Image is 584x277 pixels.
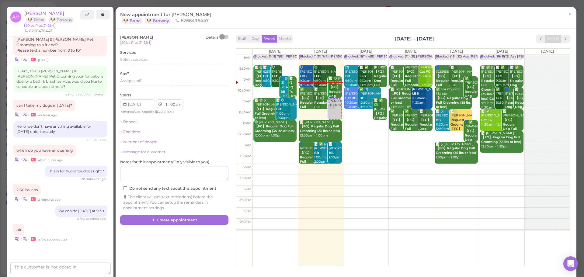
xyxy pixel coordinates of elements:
div: ok [13,224,24,236]
b: Cat FG [419,70,430,74]
h2: [DATE] – [DATE] [395,35,434,42]
b: BB [360,96,364,100]
div: 📝 [PERSON_NAME] 11:30am - 12:30pm [419,109,433,163]
b: 【FG】Regular Dog Full Grooming (35 lbs or less) [391,118,411,144]
span: 2pm [244,165,251,169]
div: when do you have an opening [13,145,76,156]
b: 【FG】Regular Dog Full Grooming (35 lbs or less) [300,96,321,122]
div: [PERSON_NAME] 9:30am - 10:30am [374,65,387,115]
div: 👤6262158122 1:00pm - 2:00pm [300,142,322,187]
span: 11:30am [239,110,251,114]
div: 📝 ✅ [PERSON_NAME] 9:30am - 10:30am [495,65,517,88]
span: 9:30am [239,67,251,71]
div: 📝 😋 (2) Tu Lien 10:00am - 11:00am [289,76,297,152]
b: BB [276,107,281,111]
div: Blocked: 11(11) 4(8) [PERSON_NAME] • Appointment [345,54,429,59]
span: [DATE] [450,49,463,54]
i: | [21,237,22,241]
i: | [21,58,22,62]
b: BB [263,74,268,78]
b: Request Groomer|【FG】Regular Dog Full Grooming (35 lbs or less) [450,118,471,153]
div: ​👍​ to “ How likely are you to recommend [PERSON_NAME] & [PERSON_NAME] Pet Grooming to a friend? ... [13,28,107,56]
div: 📝 scissor 10:30am - 11:30am [515,87,523,150]
div: 📝 ✅ [PERSON_NAME] 9:30am - 10:30am [359,65,381,88]
b: 【FG】Regular Dog Full Grooming (35 lbs or less)|Cat FG [481,74,502,100]
li: 6266436447 [23,28,54,34]
div: 📝 [PERSON_NAME] 11:30am - 12:30pm [450,109,472,163]
b: 【FG】Regular Dog Full Grooming (35 lbs or less) [510,74,527,105]
span: Assign staff [120,78,141,83]
div: 📝 😋 [PERSON_NAME] 9:30am - 10:30am [254,65,265,123]
b: 【FG】Regular Dog Full Grooming (35 lbs or less) [436,96,471,109]
b: LFG [272,74,278,78]
div: We can do [DATE] at 9:30 [55,206,107,217]
div: 😋 [PERSON_NAME] 9:30am - 10:30am [314,65,336,88]
i: | [21,198,22,202]
span: 50lbs Plus 21-25H [24,23,55,28]
div: 2 60lbs labs [13,184,41,196]
a: 🐶 Boba [26,17,46,23]
div: • [13,156,107,163]
span: DST [168,110,174,114]
div: can I take my dogs in [DATE]? [13,100,75,111]
span: 50lbs Plus 21-25H [120,40,151,45]
span: 09/30/2025 09:46am [81,177,106,181]
b: 【FG】Regular Dog Full Grooming (35 lbs or less) [300,151,321,177]
b: LFG [496,96,502,100]
div: 📝 😋 [PERSON_NAME] 11:00am - 12:00pm [276,98,297,120]
span: America/Los_Angeles [121,110,154,114]
b: 【FG】Regular Dog Full Grooming (35 lbs or less)|Non-Anesthesia Dental Cleaning [465,129,483,178]
label: Services [120,50,136,55]
b: 【FG】Regular Dog Full Grooming (35 lbs or less) [505,96,522,127]
label: Staff [120,71,129,77]
b: 【FG】Regular Dog Full Grooming (35 lbs or less) [465,85,481,116]
div: ✅ [PERSON_NAME] 11:30am - 12:30pm [390,109,412,154]
span: [DATE] [314,49,327,54]
div: 📝 😋 (2) [PERSON_NAME] 11:00am - 12:00pm [254,98,290,125]
b: LFG [360,74,366,78]
b: 【FG】Regular Dog Full Grooming (35 lbs or less) [436,146,476,155]
b: 【FG】Regular Dog Full Grooming (35 lbs or less) [503,118,519,144]
div: (2) [PERSON_NAME] 9:30am - 10:30am [345,65,367,88]
div: 😋 [PERSON_NAME] 9:30am - 10:30am [300,65,322,88]
div: This is for two large dogs right? [45,166,107,177]
div: [PERSON_NAME] 10:30am - 11:30am [412,87,433,105]
span: 3:30pm [239,198,251,202]
b: LFG [496,74,502,78]
b: BB [280,90,285,94]
span: 3pm [244,187,251,191]
span: 4:30pm [239,220,251,224]
b: 【FG】Regular Dog Full Grooming (35 lbs or less) [255,74,271,109]
b: 【FG】Regular Dog Full Grooming (35 lbs or less) [391,92,425,104]
div: [PERSON_NAME] 9:30am - 10:30am [405,65,426,106]
b: 【FG】Regular Dog Full Grooming (35 lbs or less) [374,70,391,100]
div: 📝 [PERSON_NAME] 10:30am - 11:30am [390,87,426,109]
div: Hello, we don't have anything available for [DATE] unfortunately [13,121,107,137]
span: 08/02/2025 05:16pm [38,58,48,62]
b: LBB [300,74,307,78]
div: Blocked: (16) (12) Asa [PERSON_NAME] [PERSON_NAME] • Appointment [436,54,553,59]
div: • [13,111,107,118]
div: The client will get text reminder(s) before the appointment. You can setup the reminders in appoi... [123,194,225,211]
div: ✅ [PERSON_NAME] 10:30am - 11:30am [495,87,508,114]
div: 📝 [PERSON_NAME] 9:30am - 10:30am [450,65,472,110]
b: BB [345,74,350,78]
div: ✅ [PERSON_NAME] 11:30am - 12:30pm [405,109,426,154]
span: New appointment for [120,12,211,23]
div: 😋 [PERSON_NAME] 12:00pm - 1:00pm [254,120,297,138]
b: 【FG】Regular Dog Full Grooming (35 lbs or less) [300,124,340,133]
span: 09/30/2025 10:11am [38,198,61,202]
div: 📝 ✅ (2) [PERSON_NAME] 1:00pm - 2:00pm [314,142,336,164]
button: Week [262,35,277,43]
div: 📝 6267567152 9:30am - 10:30am [263,65,273,92]
i: | [21,113,22,117]
b: 【FG】Regular Dog Full Grooming (35 lbs or less) [419,118,436,149]
span: 12:30pm [238,132,251,136]
a: 🐶 Boba [122,18,142,24]
div: 📝 ✅ (2) [PERSON_NAME] 11:00am - 12:00pm [374,98,387,156]
b: 【FG】Regular Dog Full Grooming (35 lbs or less) [436,74,457,100]
div: ✅ [PERSON_NAME] 10:30am - 11:30am [300,87,322,132]
div: 😋 [PERSON_NAME] 9:30am - 10:30am [272,65,282,92]
span: × [568,10,572,18]
button: prev [536,35,545,43]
